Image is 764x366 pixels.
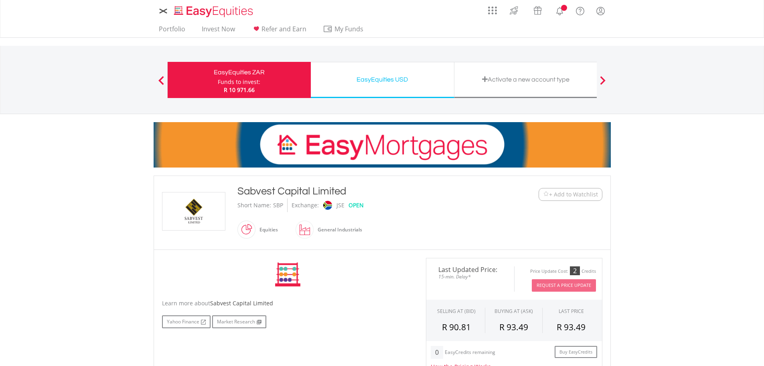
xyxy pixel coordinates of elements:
div: LAST PRICE [559,308,584,315]
span: R 90.81 [442,321,471,333]
span: Refer and Earn [261,25,306,33]
span: Last Updated Price: [432,266,508,273]
div: Credits [582,268,596,274]
a: Vouchers [526,2,549,17]
a: Home page [171,2,256,18]
a: Buy EasyCredits [555,346,597,358]
div: JSE [336,198,345,212]
span: My Funds [323,24,375,34]
span: BUYING AT (ASK) [494,308,533,315]
a: Refer and Earn [248,25,310,37]
span: R 93.49 [499,321,528,333]
div: Sabvest Capital Limited [237,184,489,198]
img: grid-menu-icon.svg [488,6,497,15]
a: My Profile [590,2,611,20]
div: General Industrials [314,220,362,239]
a: Portfolio [156,25,188,37]
div: SBP [273,198,283,212]
span: R 93.49 [557,321,586,333]
div: 2 [570,266,580,275]
div: EasyEquities ZAR [172,67,306,78]
span: + Add to Watchlist [549,190,598,198]
div: EasyCredits remaining [445,350,495,356]
div: Equities [255,220,278,239]
button: Request A Price Update [532,279,596,292]
div: Exchange: [292,198,319,212]
div: SELLING AT (BID) [437,308,476,315]
img: jse.png [323,201,332,210]
div: Short Name: [237,198,271,212]
span: R 10 971.66 [224,86,255,94]
div: Funds to invest: [218,78,260,86]
img: vouchers-v2.svg [531,4,544,17]
a: Notifications [549,2,570,18]
div: OPEN [349,198,364,212]
img: thrive-v2.svg [507,4,521,17]
span: Sabvest Capital Limited [210,299,273,307]
img: EQU.ZA.SBP.png [164,192,224,230]
img: Watchlist [543,191,549,197]
a: Yahoo Finance [162,315,211,328]
span: 15-min. Delay* [432,273,508,280]
div: EasyEquities USD [316,74,449,85]
a: Market Research [212,315,266,328]
img: EasyEquities_Logo.png [172,5,256,18]
a: FAQ's and Support [570,2,590,18]
div: 0 [431,346,443,359]
div: Activate a new account type [459,74,593,85]
div: Learn more about [162,299,414,307]
img: EasyMortage Promotion Banner [154,122,611,168]
a: Invest Now [199,25,238,37]
button: Watchlist + Add to Watchlist [539,188,602,201]
div: Price Update Cost: [530,268,568,274]
a: AppsGrid [483,2,502,15]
